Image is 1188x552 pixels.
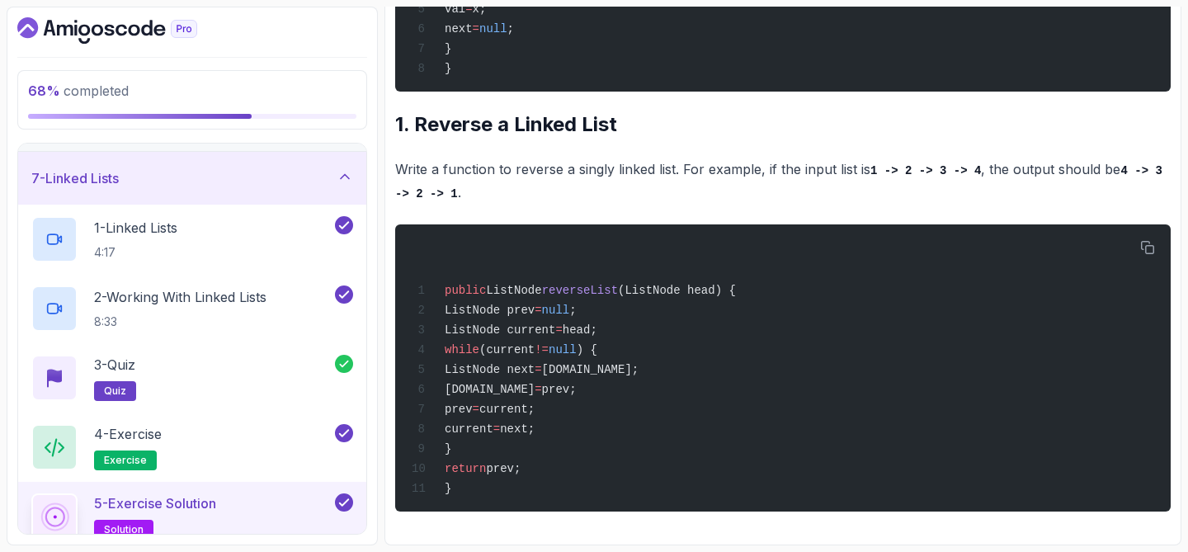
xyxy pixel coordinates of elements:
[445,62,451,75] span: }
[445,462,486,475] span: return
[445,422,493,436] span: current
[395,158,1171,205] p: Write a function to reverse a singly linked list. For example, if the input list is , the output ...
[542,363,639,376] span: [DOMAIN_NAME];
[31,285,353,332] button: 2-Working With Linked Lists8:33
[94,244,177,261] p: 4:17
[445,363,535,376] span: ListNode next
[473,2,487,16] span: x;
[94,355,135,375] p: 3 - Quiz
[500,422,535,436] span: next;
[94,493,216,513] p: 5 - Exercise Solution
[542,383,577,396] span: prev;
[563,323,597,337] span: head;
[445,284,486,297] span: public
[445,2,465,16] span: val
[28,83,129,99] span: completed
[479,22,507,35] span: null
[486,462,521,475] span: prev;
[445,323,555,337] span: ListNode current
[618,284,736,297] span: (ListNode head) {
[493,422,500,436] span: =
[507,22,514,35] span: ;
[94,314,266,330] p: 8:33
[555,323,562,337] span: =
[542,284,618,297] span: reverseList
[17,17,235,44] a: Dashboard
[94,287,266,307] p: 2 - Working With Linked Lists
[486,284,541,297] span: ListNode
[104,454,147,467] span: exercise
[445,22,473,35] span: next
[473,403,479,416] span: =
[445,343,479,356] span: while
[28,83,60,99] span: 68 %
[535,343,549,356] span: !=
[549,343,577,356] span: null
[104,523,144,536] span: solution
[535,304,541,317] span: =
[395,111,1171,138] h2: 1. Reverse a Linked List
[31,424,353,470] button: 4-Exerciseexercise
[104,385,126,398] span: quiz
[31,493,353,540] button: 5-Exercise Solutionsolution
[479,343,535,356] span: (current
[94,424,162,444] p: 4 - Exercise
[569,304,576,317] span: ;
[94,218,177,238] p: 1 - Linked Lists
[473,22,479,35] span: =
[31,216,353,262] button: 1-Linked Lists4:17
[577,343,597,356] span: ) {
[445,304,535,317] span: ListNode prev
[445,383,535,396] span: [DOMAIN_NAME]
[445,442,451,455] span: }
[18,152,366,205] button: 7-Linked Lists
[445,42,451,55] span: }
[31,355,353,401] button: 3-Quizquiz
[465,2,472,16] span: =
[445,482,451,495] span: }
[445,403,473,416] span: prev
[479,403,535,416] span: current;
[535,363,541,376] span: =
[535,383,541,396] span: =
[542,304,570,317] span: null
[31,168,119,188] h3: 7 - Linked Lists
[870,164,981,177] code: 1 -> 2 -> 3 -> 4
